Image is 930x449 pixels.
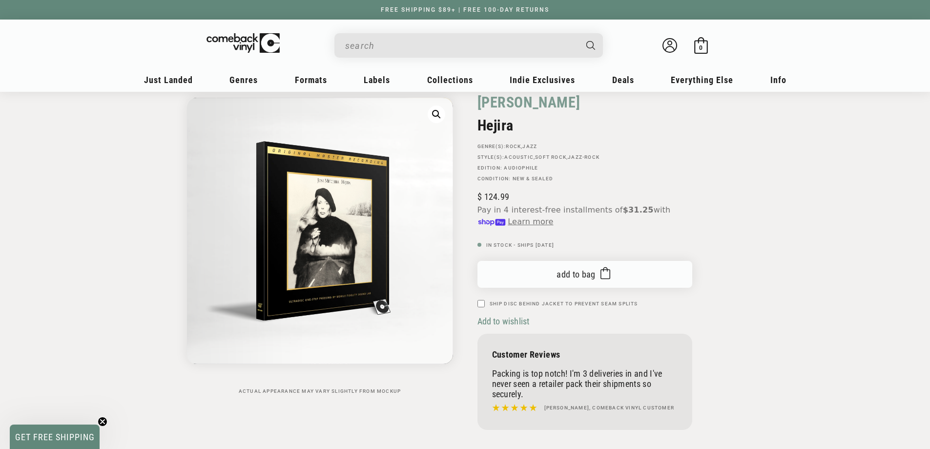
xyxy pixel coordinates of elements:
[770,75,786,85] span: Info
[345,36,577,56] input: search
[477,316,530,326] span: Add to wishlist
[477,144,692,150] p: GENRE(S): ,
[364,75,390,85] span: Labels
[504,154,534,160] a: Acoustic
[492,368,678,399] p: Packing is top notch! I'm 3 deliveries in and I've never seen a retailer pack their shipments so ...
[477,154,692,160] p: STYLE(S): , ,
[490,300,638,307] label: Ship Disc Behind Jacket To Prevent Seam Splits
[510,75,575,85] span: Indie Exclusives
[544,404,675,412] h4: [PERSON_NAME], Comeback Vinyl customer
[535,154,566,160] a: Soft Rock
[557,269,596,279] span: Add to bag
[578,33,604,58] button: Search
[10,425,100,449] div: GET FREE SHIPPINGClose teaser
[477,165,692,171] p: Edition:
[98,417,107,427] button: Close teaser
[427,75,473,85] span: Collections
[295,75,327,85] span: Formats
[477,316,533,327] button: Add to wishlist
[477,242,692,248] p: In Stock - Ships [DATE]
[229,75,258,85] span: Genres
[477,93,580,112] a: [PERSON_NAME]
[568,154,599,160] a: Jazz-Rock
[187,388,453,394] p: Actual appearance may vary slightly from mockup
[477,117,692,134] h2: Hejira
[504,165,538,171] a: Audiophile
[144,75,193,85] span: Just Landed
[671,75,733,85] span: Everything Else
[506,144,521,149] a: Rock
[522,144,537,149] a: Jazz
[477,261,692,288] button: Add to bag
[15,432,95,442] span: GET FREE SHIPPING
[492,402,537,414] img: star5.svg
[477,192,482,202] span: $
[699,44,703,51] span: 0
[492,349,678,360] p: Customer Reviews
[334,33,603,58] div: Search
[612,75,634,85] span: Deals
[477,176,692,182] p: Condition: New & Sealed
[187,98,453,394] media-gallery: Gallery Viewer
[477,192,509,202] span: 124.99
[371,6,559,13] a: FREE SHIPPING $89+ | FREE 100-DAY RETURNS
